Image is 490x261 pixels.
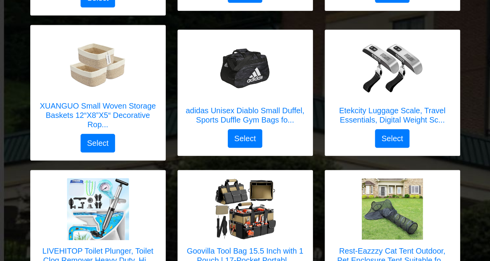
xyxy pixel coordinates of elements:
[186,38,305,129] a: adidas Unisex Diablo Small Duffel, Sports Duffle Gym Bags for Men or Women, One Size adidas Unise...
[361,178,423,240] img: Rest-Eazzzy Cat Tent Outdoor, Pet Enclosure Tent Suitable for Cats and Small Animals, Indoor Play...
[361,38,423,100] img: Etekcity Luggage Scale, Travel Essentials, Digital Weight Scales for Travel Accessories, Portable...
[333,38,452,129] a: Etekcity Luggage Scale, Travel Essentials, Digital Weight Scales for Travel Accessories, Portable...
[38,101,158,129] h5: XUANGUO Small Woven Storage Baskets 12“X8”X5“ Decorative Rop...
[214,38,276,100] img: adidas Unisex Diablo Small Duffel, Sports Duffle Gym Bags for Men or Women, One Size
[333,106,452,124] h5: Etekcity Luggage Scale, Travel Essentials, Digital Weight Sc...
[214,178,276,240] img: Goovilla Tool Bag 15.5 Inch with 1 Pouch | 17-Pocket Portable Tool Box Organizer Storage with Adj...
[228,129,263,148] button: Select
[81,134,115,152] button: Select
[67,178,129,240] img: LIVEHITOP Toilet Plunger, Toilet Clog Remover Heavy Duty, High-Pressure Air Drain unclogger, Powe...
[38,33,158,134] a: XUANGUO Small Woven Storage Baskets 12“X8”X5“ Decorative Rope Bins for Organizing Shelves, Closet...
[186,106,305,124] h5: adidas Unisex Diablo Small Duffel, Sports Duffle Gym Bags fo...
[375,129,410,148] button: Select
[67,33,129,95] img: XUANGUO Small Woven Storage Baskets 12“X8”X5“ Decorative Rope Bins for Organizing Shelves, Closet...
